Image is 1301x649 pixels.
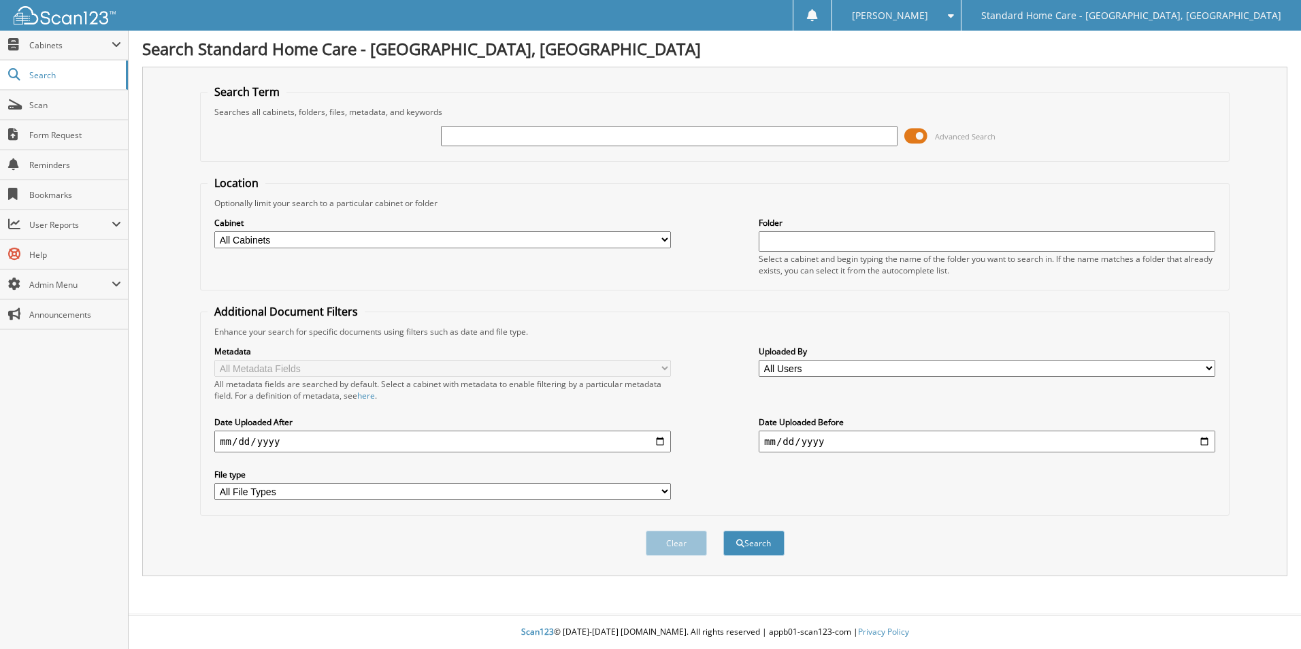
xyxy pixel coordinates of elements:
div: Searches all cabinets, folders, files, metadata, and keywords [208,106,1222,118]
span: Cabinets [29,39,112,51]
a: Privacy Policy [858,626,909,637]
span: Bookmarks [29,189,121,201]
div: © [DATE]-[DATE] [DOMAIN_NAME]. All rights reserved | appb01-scan123-com | [129,616,1301,649]
span: User Reports [29,219,112,231]
span: Form Request [29,129,121,141]
a: here [357,390,375,401]
span: [PERSON_NAME] [852,12,928,20]
span: Announcements [29,309,121,320]
img: scan123-logo-white.svg [14,6,116,24]
legend: Additional Document Filters [208,304,365,319]
input: start [214,431,671,452]
div: Select a cabinet and begin typing the name of the folder you want to search in. If the name match... [759,253,1215,276]
span: Search [29,69,119,81]
span: Reminders [29,159,121,171]
label: Folder [759,217,1215,229]
div: Enhance your search for specific documents using filters such as date and file type. [208,326,1222,337]
span: Admin Menu [29,279,112,290]
h1: Search Standard Home Care - [GEOGRAPHIC_DATA], [GEOGRAPHIC_DATA] [142,37,1287,60]
label: Cabinet [214,217,671,229]
span: Help [29,249,121,261]
legend: Search Term [208,84,286,99]
label: Uploaded By [759,346,1215,357]
span: Scan123 [521,626,554,637]
div: Optionally limit your search to a particular cabinet or folder [208,197,1222,209]
div: All metadata fields are searched by default. Select a cabinet with metadata to enable filtering b... [214,378,671,401]
label: File type [214,469,671,480]
span: Standard Home Care - [GEOGRAPHIC_DATA], [GEOGRAPHIC_DATA] [981,12,1281,20]
span: Advanced Search [935,131,995,142]
input: end [759,431,1215,452]
label: Metadata [214,346,671,357]
button: Clear [646,531,707,556]
legend: Location [208,176,265,190]
span: Scan [29,99,121,111]
button: Search [723,531,785,556]
label: Date Uploaded Before [759,416,1215,428]
label: Date Uploaded After [214,416,671,428]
